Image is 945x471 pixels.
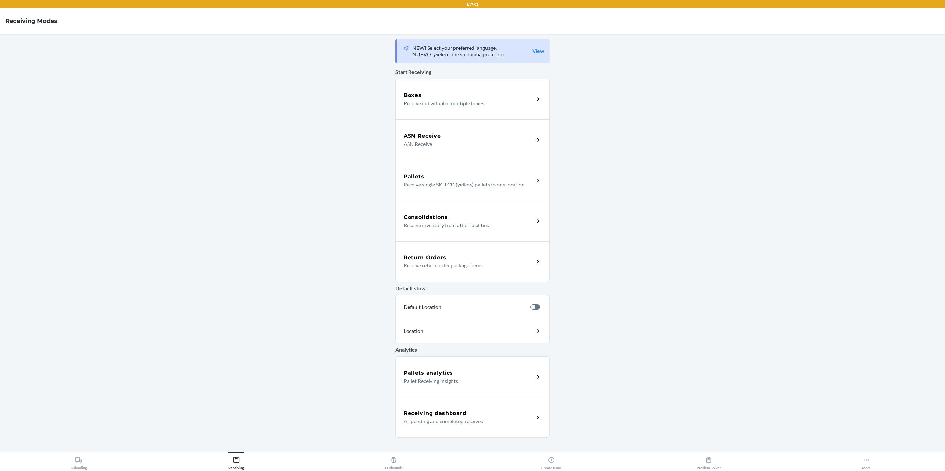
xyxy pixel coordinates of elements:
p: Receive inventory from other facilities [404,221,529,229]
h5: Pallets [404,173,424,181]
p: Start Receiving [395,68,550,76]
a: BoxesReceive individual or multiple boxes [395,79,550,119]
div: Create Issue [541,454,561,470]
button: Create Issue [472,452,630,470]
h5: Boxes [404,91,422,99]
a: ASN ReceiveASN Receive [395,119,550,160]
p: ASN Receive [404,140,529,148]
h5: Pallets analytics [404,369,453,377]
a: PalletsReceive single SKU CD (yellow) pallets to one location [395,160,550,201]
h5: Consolidations [404,213,448,221]
p: NUEVO! ¡Seleccione su idioma preferido. [412,51,505,58]
button: Receiving [157,452,315,470]
h4: Receiving Modes [5,17,57,25]
div: Problem Solver [697,454,721,470]
p: Analytics [395,346,550,354]
p: Receive individual or multiple boxes [404,99,529,107]
h5: Receiving dashboard [404,409,466,417]
p: Default Location [404,303,525,311]
p: Receive return order package items [404,262,529,269]
button: Problem Solver [630,452,787,470]
a: ConsolidationsReceive inventory from other facilities [395,201,550,241]
div: Receiving [228,454,244,470]
button: Outbounds [315,452,472,470]
p: Receive single SKU CD (yellow) pallets to one location [404,181,529,188]
div: More [862,454,871,470]
p: EWR1 [467,1,478,7]
div: Unloading [71,454,87,470]
a: Location [395,319,550,343]
p: All pending and completed receives [404,417,529,425]
p: NEW! Select your preferred language. [412,45,505,51]
p: Location [404,327,481,335]
h5: ASN Receive [404,132,441,140]
a: Receiving dashboardAll pending and completed receives [395,397,550,438]
div: Outbounds [385,454,403,470]
a: Pallets analyticsPallet Receiving insights [395,356,550,397]
a: Return OrdersReceive return order package items [395,241,550,282]
button: More [787,452,945,470]
p: Pallet Receiving insights [404,377,529,385]
a: View [532,48,544,54]
p: Default stow [395,285,550,292]
h5: Return Orders [404,254,446,262]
